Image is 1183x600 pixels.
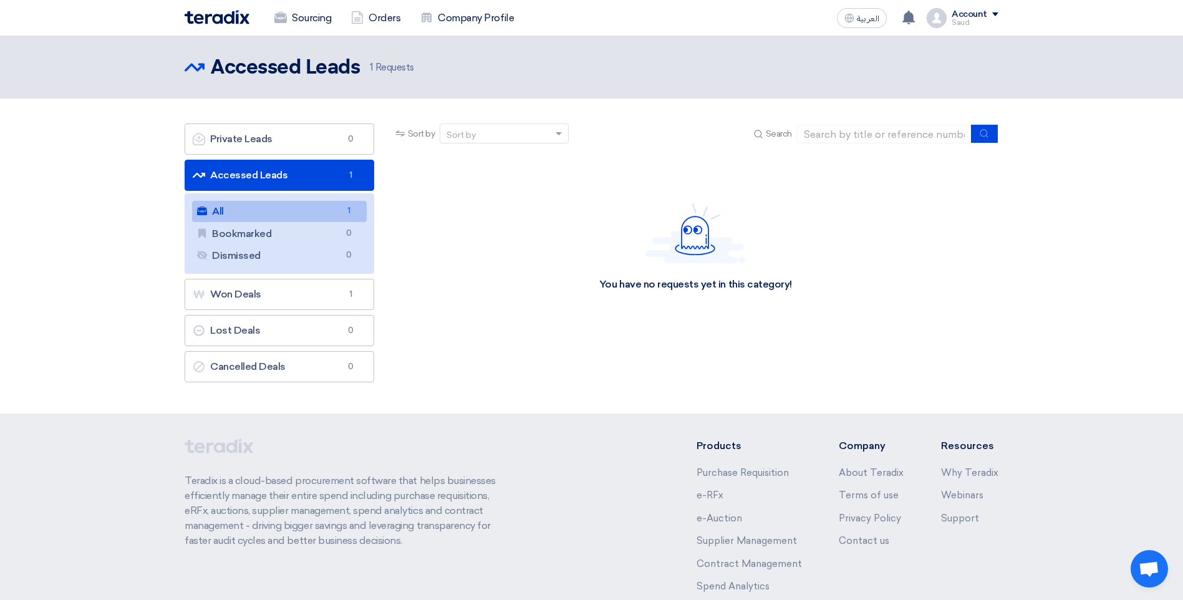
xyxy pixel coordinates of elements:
[1131,550,1168,588] div: Open chat
[941,513,979,524] a: Support
[370,62,373,73] span: 1
[410,4,524,32] a: Company Profile
[697,490,723,501] a: e-RFx
[697,558,802,569] a: Contract Management
[839,535,889,546] a: Contact us
[697,467,789,478] a: Purchase Requisition
[839,438,904,453] li: Company
[857,14,879,23] span: العربية
[599,278,792,291] div: You have no requests yet in this category!
[185,160,374,191] a: Accessed Leads1
[185,473,510,548] p: Teradix is a cloud-based procurement software that helps businesses efficiently manage their enti...
[185,10,249,24] img: Teradix logo
[344,288,359,301] span: 1
[645,203,745,263] img: Hello
[192,245,367,266] a: Dismissed
[211,56,360,80] h2: Accessed Leads
[697,513,742,524] a: e-Auction
[264,4,341,32] a: Sourcing
[344,360,359,373] span: 0
[344,133,359,145] span: 0
[342,249,357,262] span: 0
[408,127,435,140] span: Sort by
[697,581,770,592] a: Spend Analytics
[185,123,374,155] a: Private Leads0
[342,227,357,240] span: 0
[839,490,899,501] a: Terms of use
[185,315,374,346] a: Lost Deals0
[941,467,998,478] a: Why Teradix
[927,8,947,28] img: profile_test.png
[447,128,476,142] div: Sort by
[192,201,367,222] a: All
[344,324,359,337] span: 0
[839,513,901,524] a: Privacy Policy
[370,60,414,75] span: Requests
[941,490,983,501] a: Webinars
[192,223,367,244] a: Bookmarked
[797,125,972,143] input: Search by title or reference number
[839,467,904,478] a: About Teradix
[185,279,374,310] a: Won Deals1
[341,4,410,32] a: Orders
[342,205,357,218] span: 1
[697,438,802,453] li: Products
[952,19,998,26] div: Saud
[344,169,359,181] span: 1
[185,351,374,382] a: Cancelled Deals0
[941,438,998,453] li: Resources
[952,9,987,20] div: Account
[766,127,792,140] span: Search
[837,8,887,28] button: العربية
[697,535,797,546] a: Supplier Management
